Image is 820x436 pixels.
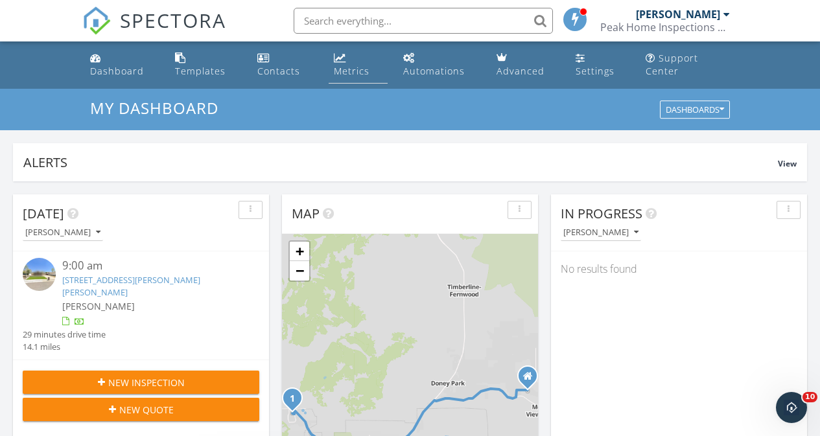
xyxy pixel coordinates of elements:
img: The Best Home Inspection Software - Spectora [82,6,111,35]
div: 14.1 miles [23,341,106,353]
span: New Quote [119,403,174,417]
button: New Quote [23,398,259,421]
div: Support Center [646,52,698,77]
button: Dashboards [660,101,730,119]
button: [PERSON_NAME] [561,224,641,242]
a: [STREET_ADDRESS][PERSON_NAME][PERSON_NAME] [62,274,200,298]
a: Support Center [640,47,735,84]
span: Map [292,205,320,222]
a: Zoom out [290,261,309,281]
div: Metrics [334,65,369,77]
span: 10 [802,392,817,402]
a: 9:00 am [STREET_ADDRESS][PERSON_NAME][PERSON_NAME] [PERSON_NAME] 29 minutes drive time 14.1 miles [23,258,259,353]
a: Metrics [329,47,388,84]
div: Peak Home Inspections of Northern Arizona [600,21,730,34]
div: Alerts [23,154,778,171]
div: Contacts [257,65,300,77]
div: Automations [403,65,465,77]
div: [PERSON_NAME] [563,228,638,237]
span: [PERSON_NAME] [62,300,135,312]
div: No results found [551,251,807,286]
span: New Inspection [108,376,185,389]
div: 29 minutes drive time [23,328,106,341]
div: 3150 W Sheila Dr, Flagstaff, AZ 86001 [292,398,300,406]
a: Contacts [252,47,318,84]
span: [DATE] [23,205,64,222]
div: [PERSON_NAME] [636,8,720,21]
div: Dashboard [90,65,144,77]
a: Advanced [491,47,560,84]
div: Templates [175,65,226,77]
a: SPECTORA [82,17,226,45]
a: Automations (Basic) [398,47,481,84]
a: Settings [570,47,630,84]
div: [PERSON_NAME] [25,228,100,237]
i: 1 [290,395,295,404]
div: 8650 Arroyo Trail , flagstaff AZ 86004 [528,376,535,384]
img: streetview [23,258,56,291]
iframe: Intercom live chat [776,392,807,423]
a: Zoom in [290,242,309,261]
button: [PERSON_NAME] [23,224,103,242]
span: SPECTORA [120,6,226,34]
span: View [778,158,797,169]
a: Dashboard [85,47,160,84]
span: In Progress [561,205,642,222]
span: My Dashboard [90,97,218,119]
div: 9:00 am [62,258,240,274]
a: Templates [170,47,242,84]
button: New Inspection [23,371,259,394]
input: Search everything... [294,8,553,34]
div: Dashboards [666,106,724,115]
div: Advanced [497,65,545,77]
div: Settings [576,65,615,77]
